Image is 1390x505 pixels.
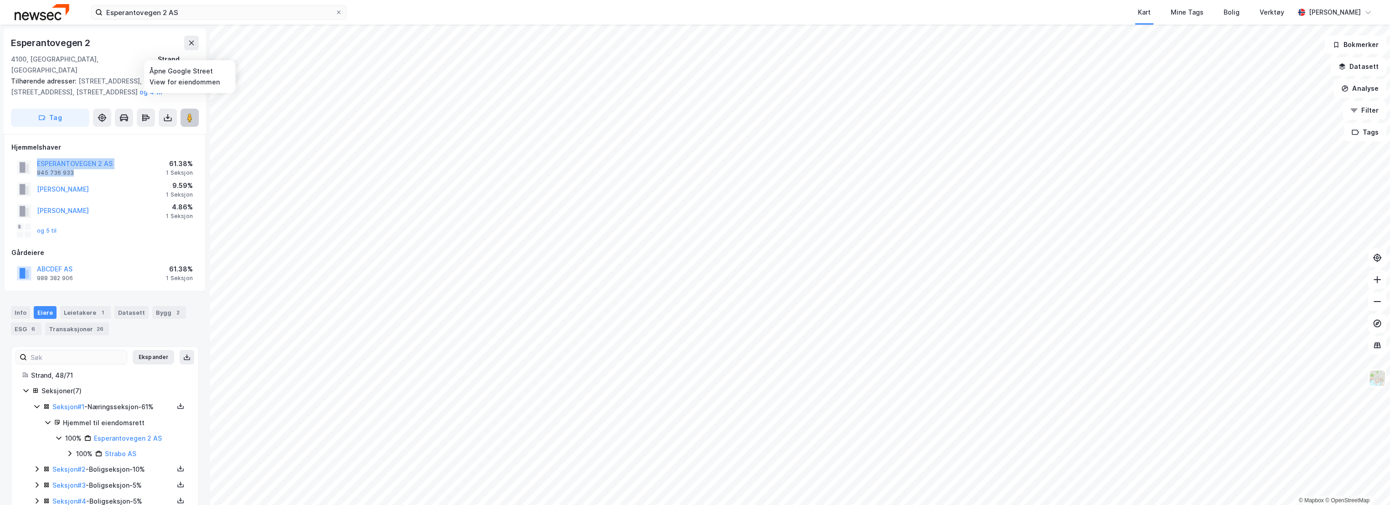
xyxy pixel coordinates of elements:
[158,54,199,76] div: Strand, 48/71
[1171,7,1204,18] div: Mine Tags
[37,169,74,177] div: 945 736 933
[11,247,198,258] div: Gårdeiere
[63,417,187,428] div: Hjemmel til eiendomsrett
[31,370,187,381] div: Strand, 48/71
[1224,7,1240,18] div: Bolig
[1325,36,1386,54] button: Bokmerker
[166,158,193,169] div: 61.38%
[52,465,86,473] a: Seksjon#2
[166,213,193,220] div: 1 Seksjon
[15,4,69,20] img: newsec-logo.f6e21ccffca1b3a03d2d.png
[133,350,174,364] button: Ekspander
[1309,7,1361,18] div: [PERSON_NAME]
[52,480,174,491] div: - Boligseksjon - 5%
[1331,57,1386,76] button: Datasett
[11,36,92,50] div: Esperantovegen 2
[41,385,187,396] div: Seksjoner ( 7 )
[65,433,82,444] div: 100%
[11,323,41,335] div: ESG
[166,180,193,191] div: 9.59%
[11,306,30,319] div: Info
[105,450,136,458] a: Strabo AS
[1344,461,1390,505] div: Kontrollprogram for chat
[1344,123,1386,141] button: Tags
[52,401,174,412] div: - Næringsseksjon - 61%
[1138,7,1151,18] div: Kart
[166,202,193,213] div: 4.86%
[1260,7,1284,18] div: Verktøy
[11,54,158,76] div: 4100, [GEOGRAPHIC_DATA], [GEOGRAPHIC_DATA]
[45,323,109,335] div: Transaksjoner
[52,481,86,489] a: Seksjon#3
[94,434,162,442] a: Esperantovegen 2 AS
[166,191,193,198] div: 1 Seksjon
[152,306,186,319] div: Bygg
[34,306,57,319] div: Eiere
[76,448,93,459] div: 100%
[11,142,198,153] div: Hjemmelshaver
[52,497,86,505] a: Seksjon#4
[52,403,84,411] a: Seksjon#1
[27,350,127,364] input: Søk
[11,76,191,98] div: [STREET_ADDRESS], [STREET_ADDRESS], [STREET_ADDRESS]
[98,308,107,317] div: 1
[1333,79,1386,98] button: Analyse
[95,324,105,333] div: 26
[37,275,73,282] div: 988 382 906
[52,464,174,475] div: - Boligseksjon - 10%
[114,306,149,319] div: Datasett
[11,109,89,127] button: Tag
[60,306,111,319] div: Leietakere
[1299,497,1324,504] a: Mapbox
[166,275,193,282] div: 1 Seksjon
[166,169,193,177] div: 1 Seksjon
[103,5,335,19] input: Søk på adresse, matrikkel, gårdeiere, leietakere eller personer
[1344,461,1390,505] iframe: Chat Widget
[1369,370,1386,387] img: Z
[1325,497,1369,504] a: OpenStreetMap
[29,324,38,333] div: 6
[1343,101,1386,120] button: Filter
[173,308,182,317] div: 2
[166,264,193,275] div: 61.38%
[11,77,78,85] span: Tilhørende adresser:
